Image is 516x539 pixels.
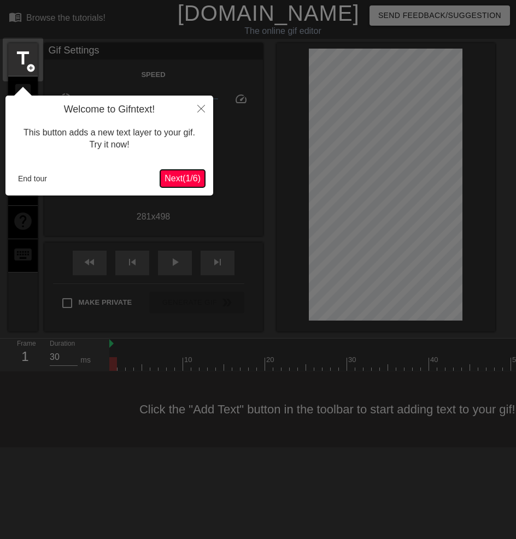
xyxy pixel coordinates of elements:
[14,170,51,187] button: End tour
[165,174,201,183] span: Next ( 1 / 6 )
[189,96,213,121] button: Close
[14,104,205,116] h4: Welcome to Gifntext!
[14,116,205,162] div: This button adds a new text layer to your gif. Try it now!
[160,170,205,187] button: Next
